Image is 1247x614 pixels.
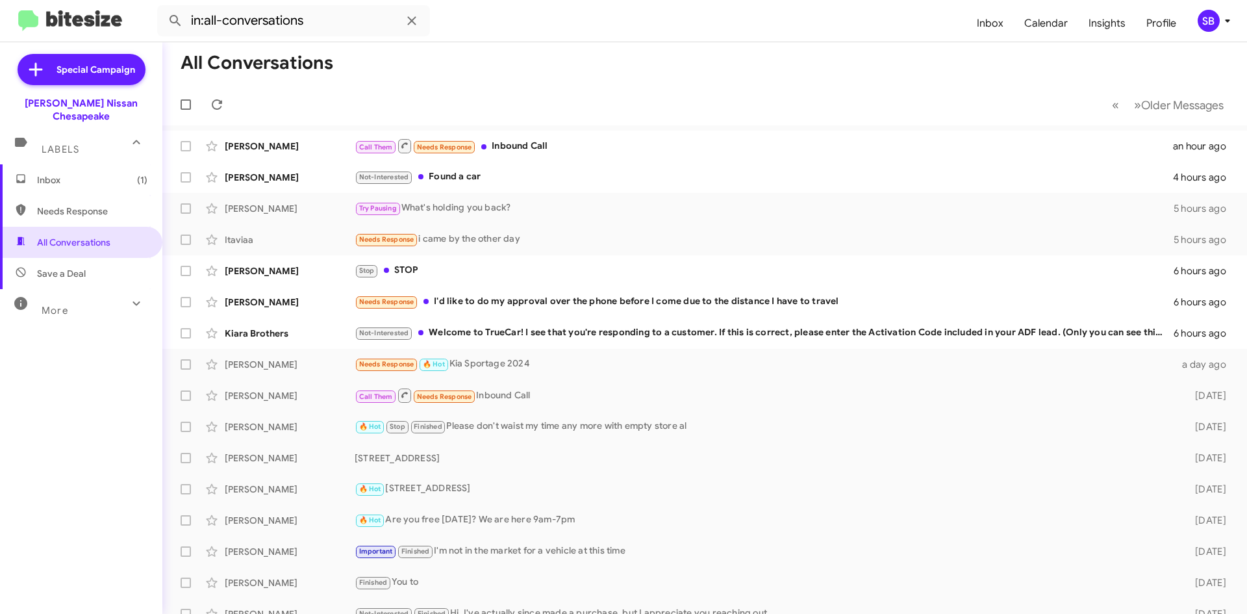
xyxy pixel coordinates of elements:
[355,544,1174,559] div: I'm not in the market for a vehicle at this time
[225,327,355,340] div: Kiara Brothers
[423,360,445,368] span: 🔥 Hot
[225,296,355,309] div: [PERSON_NAME]
[1174,202,1237,215] div: 5 hours ago
[42,144,79,155] span: Labels
[157,5,430,36] input: Search
[359,392,393,401] span: Call Them
[1174,483,1237,496] div: [DATE]
[355,138,1173,154] div: Inbound Call
[355,232,1174,247] div: i came by the other day
[355,170,1173,185] div: Found a car
[1104,92,1127,118] button: Previous
[18,54,145,85] a: Special Campaign
[359,329,409,337] span: Not-Interested
[1141,98,1224,112] span: Older Messages
[359,485,381,493] span: 🔥 Hot
[1174,389,1237,402] div: [DATE]
[1173,171,1237,184] div: 4 hours ago
[417,392,472,401] span: Needs Response
[181,53,333,73] h1: All Conversations
[225,233,355,246] div: Itaviaa
[225,171,355,184] div: [PERSON_NAME]
[355,481,1174,496] div: [STREET_ADDRESS]
[390,422,405,431] span: Stop
[359,143,393,151] span: Call Them
[355,263,1174,278] div: STOP
[1174,452,1237,465] div: [DATE]
[417,143,472,151] span: Needs Response
[225,140,355,153] div: [PERSON_NAME]
[359,298,414,306] span: Needs Response
[225,576,355,589] div: [PERSON_NAME]
[355,387,1174,403] div: Inbound Call
[1174,420,1237,433] div: [DATE]
[1174,296,1237,309] div: 6 hours ago
[225,202,355,215] div: [PERSON_NAME]
[1173,140,1237,153] div: an hour ago
[1174,327,1237,340] div: 6 hours ago
[355,513,1174,528] div: Are you free [DATE]? We are here 9am-7pm
[359,422,381,431] span: 🔥 Hot
[355,452,1174,465] div: [STREET_ADDRESS]
[225,483,355,496] div: [PERSON_NAME]
[1174,264,1237,277] div: 6 hours ago
[225,452,355,465] div: [PERSON_NAME]
[359,578,388,587] span: Finished
[42,305,68,316] span: More
[414,422,442,431] span: Finished
[359,516,381,524] span: 🔥 Hot
[37,205,147,218] span: Needs Response
[359,235,414,244] span: Needs Response
[1198,10,1220,32] div: SB
[1174,545,1237,558] div: [DATE]
[355,575,1174,590] div: You to
[1126,92,1231,118] button: Next
[355,357,1174,372] div: Kia Sportage 2024
[1014,5,1078,42] a: Calendar
[359,266,375,275] span: Stop
[1174,233,1237,246] div: 5 hours ago
[359,173,409,181] span: Not-Interested
[1134,97,1141,113] span: »
[1174,576,1237,589] div: [DATE]
[355,326,1174,340] div: Welcome to TrueCar! I see that you're responding to a customer. If this is correct, please enter ...
[355,201,1174,216] div: What's holding you back?
[1078,5,1136,42] a: Insights
[225,545,355,558] div: [PERSON_NAME]
[355,419,1174,434] div: Please don't waist my time any more with empty store al
[1174,358,1237,371] div: a day ago
[355,294,1174,309] div: I'd like to do my approval over the phone before I come due to the distance I have to travel
[225,420,355,433] div: [PERSON_NAME]
[966,5,1014,42] a: Inbox
[225,514,355,527] div: [PERSON_NAME]
[1174,514,1237,527] div: [DATE]
[225,389,355,402] div: [PERSON_NAME]
[1105,92,1231,118] nav: Page navigation example
[1112,97,1119,113] span: «
[37,236,110,249] span: All Conversations
[401,547,430,556] span: Finished
[1187,10,1233,32] button: SB
[225,358,355,371] div: [PERSON_NAME]
[359,360,414,368] span: Needs Response
[137,173,147,186] span: (1)
[1136,5,1187,42] a: Profile
[37,267,86,280] span: Save a Deal
[359,204,397,212] span: Try Pausing
[359,547,393,556] span: Important
[37,173,147,186] span: Inbox
[225,264,355,277] div: [PERSON_NAME]
[57,63,135,76] span: Special Campaign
